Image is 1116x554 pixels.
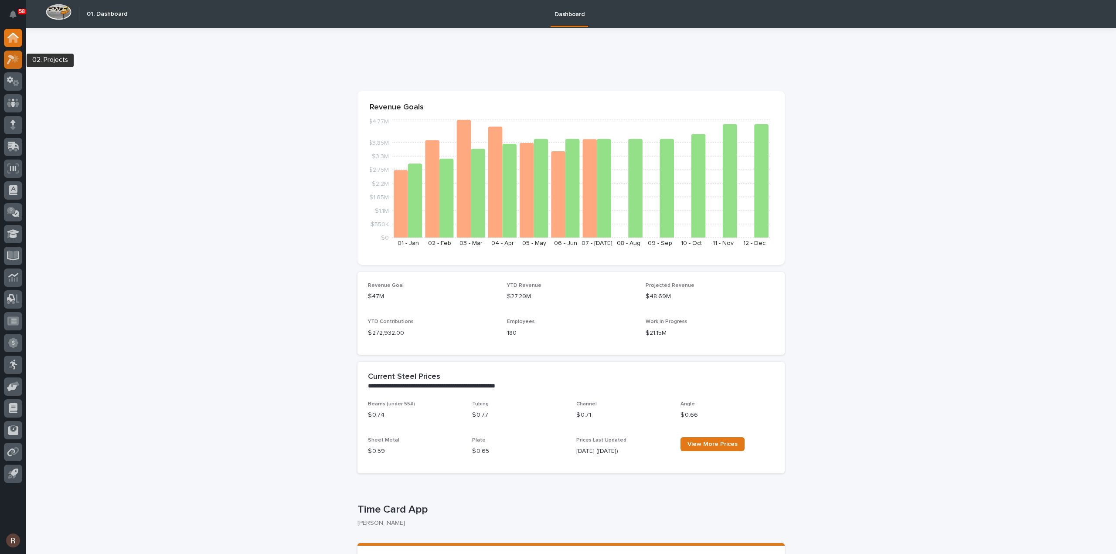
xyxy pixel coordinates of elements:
span: Angle [680,401,695,407]
text: 06 - Jun [554,240,577,246]
p: $ 272,932.00 [368,329,497,338]
tspan: $550K [371,221,389,227]
p: Revenue Goals [370,103,772,112]
span: Work in Progress [646,319,687,324]
text: 07 - [DATE] [582,240,612,246]
p: 58 [19,8,25,14]
p: $21.15M [646,329,774,338]
tspan: $2.2M [372,180,389,187]
span: Prices Last Updated [576,438,626,443]
p: $ 0.66 [680,411,774,420]
p: $27.29M [507,292,636,301]
p: $ 0.74 [368,411,462,420]
text: 02 - Feb [428,240,451,246]
tspan: $0 [381,235,389,241]
text: 04 - Apr [491,240,514,246]
button: Notifications [4,5,22,24]
p: [DATE] ([DATE]) [576,447,670,456]
tspan: $1.1M [375,207,389,214]
a: View More Prices [680,437,745,451]
span: Plate [472,438,486,443]
span: YTD Contributions [368,319,414,324]
p: $ 0.71 [576,411,670,420]
span: View More Prices [687,441,738,447]
span: Projected Revenue [646,283,694,288]
span: Sheet Metal [368,438,399,443]
span: Tubing [472,401,489,407]
text: 11 - Nov [713,240,734,246]
p: 180 [507,329,636,338]
button: users-avatar [4,531,22,550]
text: 10 - Oct [681,240,702,246]
p: $47M [368,292,497,301]
tspan: $2.75M [369,167,389,173]
tspan: $1.65M [369,194,389,200]
span: Employees [507,319,535,324]
text: 01 - Jan [398,240,419,246]
span: Beams (under 55#) [368,401,415,407]
text: 05 - May [522,240,546,246]
tspan: $4.77M [368,119,389,125]
text: 08 - Aug [617,240,640,246]
text: 12 - Dec [743,240,766,246]
img: Workspace Logo [46,4,71,20]
tspan: $3.3M [372,153,389,160]
span: YTD Revenue [507,283,541,288]
p: $48.69M [646,292,774,301]
text: 03 - Mar [459,240,483,246]
p: Time Card App [357,503,781,516]
span: Revenue Goal [368,283,404,288]
p: [PERSON_NAME] [357,520,778,527]
p: $ 0.59 [368,447,462,456]
p: $ 0.77 [472,411,566,420]
div: Notifications58 [11,10,22,24]
h2: 01. Dashboard [87,10,127,18]
p: $ 0.65 [472,447,566,456]
tspan: $3.85M [368,140,389,146]
h2: Current Steel Prices [368,372,440,382]
span: Channel [576,401,597,407]
text: 09 - Sep [648,240,672,246]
